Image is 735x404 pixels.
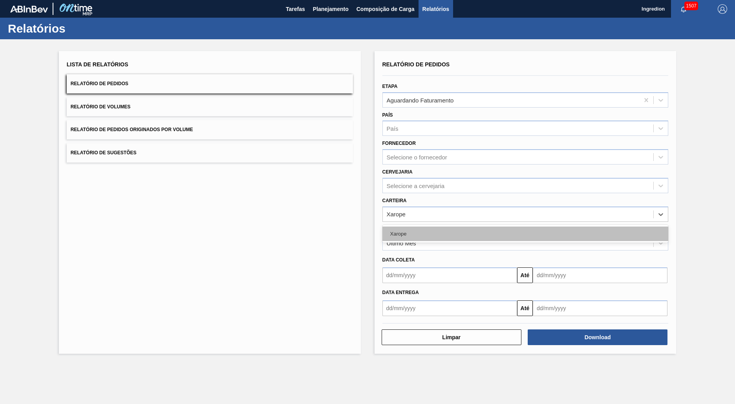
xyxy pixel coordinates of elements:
button: Relatório de Pedidos [67,74,353,93]
img: Logout [718,4,727,14]
div: Selecione o fornecedor [387,154,447,161]
label: Fornecedor [382,141,416,146]
span: Composição de Carga [357,4,415,14]
button: Notificações [671,4,696,15]
div: País [387,125,399,132]
div: Aguardando Faturamento [387,97,454,103]
button: Relatório de Pedidos Originados por Volume [67,120,353,139]
input: dd/mm/yyyy [533,267,667,283]
span: Relatório de Pedidos Originados por Volume [71,127,193,132]
span: Data coleta [382,257,415,263]
img: TNhmsLtSVTkK8tSr43FrP2fwEKptu5GPRR3wAAAABJRU5ErkJggg== [10,5,48,13]
div: Xarope [382,227,669,241]
span: 1507 [684,2,698,10]
span: Relatório de Pedidos [382,61,450,68]
button: Limpar [382,329,521,345]
button: Relatório de Volumes [67,97,353,117]
span: Planejamento [313,4,349,14]
span: Relatório de Sugestões [71,150,137,155]
span: Tarefas [286,4,305,14]
button: Até [517,267,533,283]
input: dd/mm/yyyy [533,300,667,316]
button: Relatório de Sugestões [67,143,353,163]
span: Relatórios [422,4,449,14]
input: dd/mm/yyyy [382,267,517,283]
span: Relatório de Volumes [71,104,130,110]
div: Último Mês [387,239,416,246]
span: Lista de Relatórios [67,61,128,68]
span: Data Entrega [382,290,419,295]
label: País [382,112,393,118]
span: Relatório de Pedidos [71,81,128,86]
label: Etapa [382,84,398,89]
label: Cervejaria [382,169,413,175]
button: Download [528,329,667,345]
label: Carteira [382,198,407,203]
div: Selecione a cervejaria [387,182,445,189]
button: Até [517,300,533,316]
input: dd/mm/yyyy [382,300,517,316]
h1: Relatórios [8,24,147,33]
